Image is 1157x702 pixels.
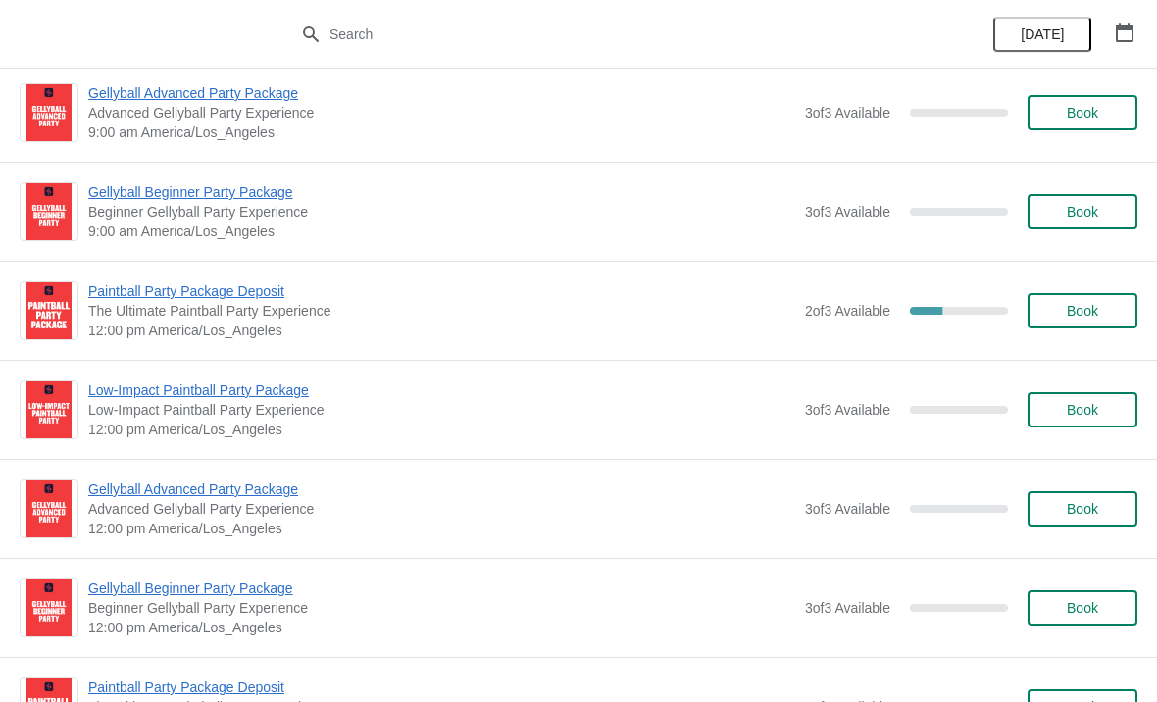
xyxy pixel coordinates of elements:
span: 3 of 3 Available [805,402,890,418]
span: Gellyball Advanced Party Package [88,479,795,499]
span: Book [1067,303,1098,319]
span: Book [1067,402,1098,418]
button: Book [1028,491,1137,526]
span: 9:00 am America/Los_Angeles [88,123,795,142]
span: Low-Impact Paintball Party Package [88,380,795,400]
button: Book [1028,590,1137,626]
button: Book [1028,293,1137,328]
img: Gellyball Advanced Party Package | Advanced Gellyball Party Experience | 9:00 am America/Los_Angeles [26,84,72,141]
button: Book [1028,194,1137,229]
span: Paintball Party Package Deposit [88,677,795,697]
span: 3 of 3 Available [805,204,890,220]
span: Beginner Gellyball Party Experience [88,202,795,222]
span: Advanced Gellyball Party Experience [88,103,795,123]
span: The Ultimate Paintball Party Experience [88,301,795,321]
span: Book [1067,204,1098,220]
button: Book [1028,392,1137,427]
span: 9:00 am America/Los_Angeles [88,222,795,241]
span: 12:00 pm America/Los_Angeles [88,519,795,538]
span: Advanced Gellyball Party Experience [88,499,795,519]
img: Low-Impact Paintball Party Package | Low-Impact Paintball Party Experience | 12:00 pm America/Los... [26,381,72,438]
span: Book [1067,105,1098,121]
button: [DATE] [993,17,1091,52]
span: 3 of 3 Available [805,501,890,517]
span: 2 of 3 Available [805,303,890,319]
span: Gellyball Beginner Party Package [88,182,795,202]
span: 3 of 3 Available [805,600,890,616]
span: 3 of 3 Available [805,105,890,121]
span: Gellyball Advanced Party Package [88,83,795,103]
span: 12:00 pm America/Los_Angeles [88,420,795,439]
button: Book [1028,95,1137,130]
span: Book [1067,600,1098,616]
span: 12:00 pm America/Los_Angeles [88,618,795,637]
span: Beginner Gellyball Party Experience [88,598,795,618]
span: Paintball Party Package Deposit [88,281,795,301]
img: Gellyball Advanced Party Package | Advanced Gellyball Party Experience | 12:00 pm America/Los_Ang... [26,480,72,537]
span: Book [1067,501,1098,517]
span: [DATE] [1021,26,1064,42]
input: Search [328,17,868,52]
img: Gellyball Beginner Party Package | Beginner Gellyball Party Experience | 12:00 pm America/Los_Ang... [26,579,72,636]
img: Paintball Party Package Deposit | The Ultimate Paintball Party Experience | 12:00 pm America/Los_... [26,282,72,339]
img: Gellyball Beginner Party Package | Beginner Gellyball Party Experience | 9:00 am America/Los_Angeles [26,183,72,240]
span: 12:00 pm America/Los_Angeles [88,321,795,340]
span: Gellyball Beginner Party Package [88,578,795,598]
span: Low-Impact Paintball Party Experience [88,400,795,420]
